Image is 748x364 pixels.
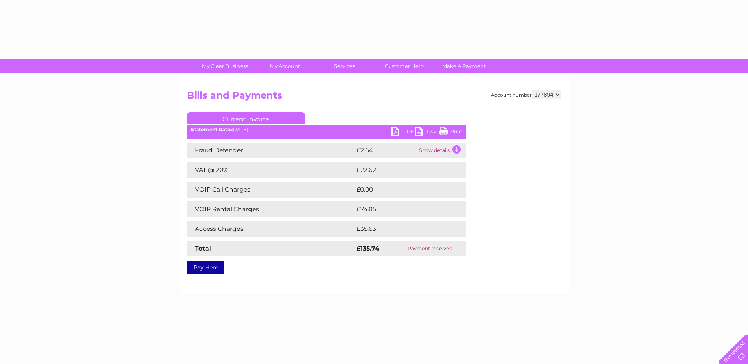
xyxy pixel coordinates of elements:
a: Print [439,127,462,138]
div: [DATE] [187,127,466,132]
td: VAT @ 20% [187,162,355,178]
a: Customer Help [372,59,437,73]
a: CSV [415,127,439,138]
a: My Clear Business [193,59,257,73]
a: My Account [252,59,317,73]
td: £22.62 [355,162,450,178]
h2: Bills and Payments [187,90,561,105]
td: Fraud Defender [187,143,355,158]
td: £74.85 [355,201,450,217]
div: Account number [491,90,561,99]
td: Show details [417,143,466,158]
td: VOIP Call Charges [187,182,355,198]
a: PDF [391,127,415,138]
b: Statement Date: [191,126,232,132]
strong: Total [195,245,211,252]
a: Services [312,59,377,73]
a: Current Invoice [187,112,305,124]
td: Access Charges [187,221,355,237]
td: £2.64 [355,143,417,158]
a: Make A Payment [432,59,496,73]
td: Payment received [394,241,466,256]
a: Pay Here [187,261,224,274]
td: £35.63 [355,221,450,237]
td: £0.00 [355,182,448,198]
td: VOIP Rental Charges [187,201,355,217]
strong: £135.74 [357,245,379,252]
